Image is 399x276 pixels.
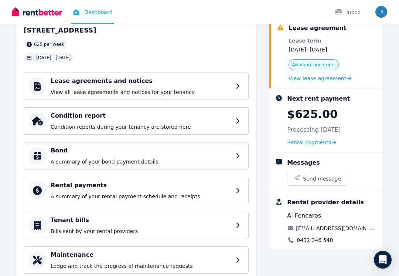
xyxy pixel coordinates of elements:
[51,228,231,235] p: Bills sent by your rental providers
[287,172,347,185] button: Send message
[36,55,71,61] span: [DATE] - [DATE]
[287,158,320,167] div: Messages
[289,75,351,82] a: View lease agreement
[51,262,231,270] p: Lodge and track the progress of maintenance requests
[34,41,64,47] span: 625 per week
[374,251,392,269] div: Open Intercom Messenger
[287,211,321,220] span: Al Fencaros
[289,37,351,44] dt: Lease term
[289,75,346,82] span: View lease agreement
[51,146,231,155] h4: Bond
[287,108,338,121] p: $625.00
[287,125,341,134] p: Processing [DATE]
[292,62,335,68] span: Awaiting signatures
[51,158,231,165] p: A summary of your bond payment details
[289,46,351,53] dd: [DATE] - [DATE]
[51,181,231,190] h4: Rental payments
[375,6,387,18] img: Stanley McColl
[303,175,341,182] span: Send message
[51,77,231,85] h4: Lease agreements and notices
[297,236,333,244] a: 0432 346 540
[24,25,96,36] h2: [STREET_ADDRESS]
[51,123,231,131] p: Condition reports during your tenancy are stored here
[296,225,377,232] a: [EMAIL_ADDRESS][DOMAIN_NAME]
[51,216,231,225] h4: Tenant bills
[51,250,231,259] h4: Maintenance
[287,94,350,103] div: Next rent payment
[289,24,346,33] div: Lease agreement
[287,139,336,146] a: Rental payments
[335,9,361,16] div: Inbox
[287,139,331,146] span: Rental payments
[51,111,231,120] h4: Condition report
[287,198,364,207] div: Rental provider details
[51,88,231,96] p: View all lease agreements and notices for your tenancy
[12,6,62,17] img: RentBetter
[51,193,231,200] p: A summary of your rental payment schedule and receipts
